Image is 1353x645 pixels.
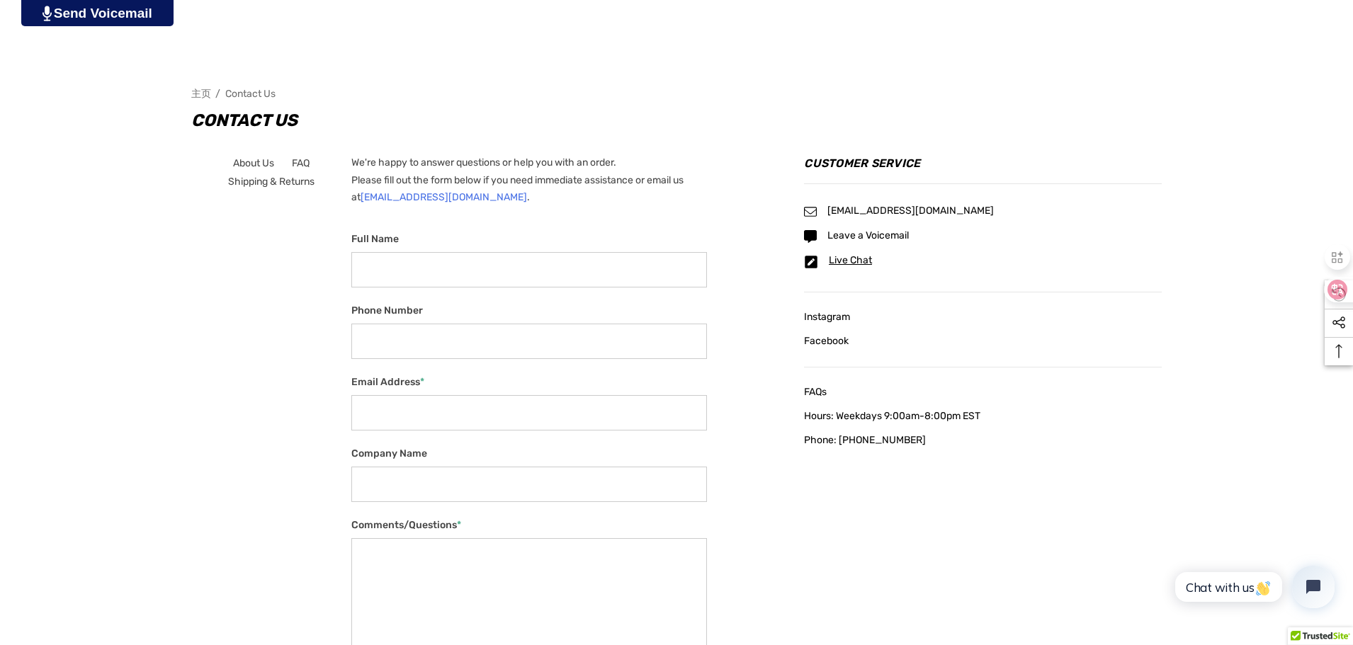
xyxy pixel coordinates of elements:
[351,302,707,319] label: Phone Number
[804,332,1162,350] a: Facebook
[228,173,315,191] a: Shipping & Returns
[351,516,707,534] label: Comments/Questions
[351,230,707,248] label: Full Name
[804,205,817,218] svg: Icon Email
[804,383,1162,401] a: FAQs
[228,176,315,188] span: Shipping & Returns
[804,230,817,243] svg: Icon Email
[804,431,1162,450] a: Phone: [PHONE_NUMBER]
[292,157,310,169] span: FAQ
[351,373,707,391] label: Email Address
[351,154,707,207] p: We're happy to answer questions or help you with an order. Please fill out the form below if you ...
[43,6,52,21] img: PjwhLS0gR2VuZXJhdG9yOiBHcmF2aXQuaW8gLS0+PHN2ZyB4bWxucz0iaHR0cDovL3d3dy53My5vcmcvMjAwMC9zdmciIHhtb...
[827,230,909,241] a: Leave a Voicemail
[829,254,872,266] span: Live Chat
[804,386,827,398] span: FAQs
[804,311,850,323] span: Instagram
[829,255,872,266] a: Live Chat
[1325,344,1353,358] svg: Top
[804,410,980,422] span: Hours: Weekdays 9:00am-8:00pm EST
[191,88,211,100] a: 主页
[804,154,1162,184] h4: Customer Service
[804,434,926,446] span: Phone: [PHONE_NUMBER]
[191,81,1162,106] nav: Breadcrumb
[827,229,909,241] span: Leave a Voicemail
[351,445,707,462] label: Company Name
[1332,316,1346,330] svg: Social Media
[361,191,527,203] a: [EMAIL_ADDRESS][DOMAIN_NAME]
[827,205,994,217] a: [EMAIL_ADDRESS][DOMAIN_NAME]
[804,255,818,269] svg: Icon Email
[804,308,1162,326] a: Instagram
[233,154,274,173] a: About Us
[1160,554,1347,620] iframe: Tidio Chat
[233,157,274,169] span: About Us
[292,154,310,173] a: FAQ
[804,335,849,347] span: Facebook
[191,106,1162,135] h1: Contact Us
[225,88,276,100] a: Contact Us
[804,407,1162,426] a: Hours: Weekdays 9:00am-8:00pm EST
